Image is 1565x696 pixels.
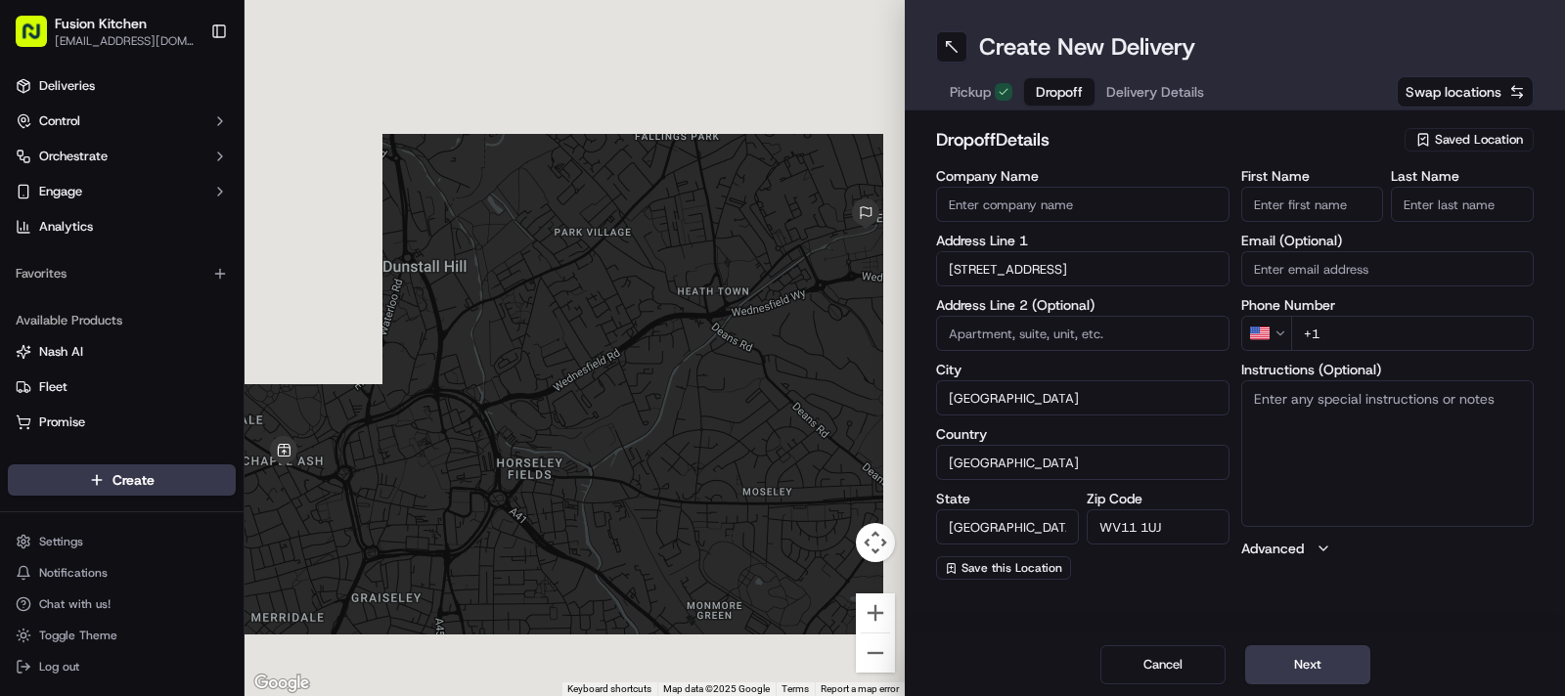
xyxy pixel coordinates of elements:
button: Nash AI [8,336,236,368]
a: Fleet [16,378,228,396]
a: Analytics [8,211,236,242]
div: Available Products [8,305,236,336]
span: Analytics [39,218,93,236]
span: Create [112,470,155,490]
input: Apartment, suite, unit, etc. [936,316,1230,351]
button: Swap locations [1397,76,1534,108]
span: Map data ©2025 Google [663,683,770,694]
div: 📗 [20,438,35,454]
div: Start new chat [88,186,321,205]
img: Masood Aslam [20,336,51,368]
label: Phone Number [1241,298,1535,312]
button: Control [8,106,236,137]
a: Deliveries [8,70,236,102]
img: Nash [20,19,59,58]
div: We're available if you need us! [88,205,269,221]
button: Toggle Theme [8,622,236,649]
input: Enter city [936,380,1230,415]
label: Company Name [936,169,1230,183]
h1: Create New Delivery [979,31,1195,63]
img: Liam S. [20,283,51,315]
button: Start new chat [333,192,356,215]
input: Enter last name [1391,187,1534,222]
button: Notifications [8,559,236,587]
button: Next [1245,645,1370,684]
span: Promise [39,413,85,431]
button: Engage [8,176,236,207]
span: Orchestrate [39,148,108,165]
div: 💻 [165,438,181,454]
button: Fleet [8,371,236,403]
button: Zoom in [856,593,895,632]
a: Terms (opens in new tab) [782,683,809,694]
button: Advanced [1241,539,1535,558]
span: • [162,355,169,370]
input: Enter zip code [1087,509,1230,544]
span: Pickup [950,82,991,102]
input: Enter company name [936,187,1230,222]
a: Powered byPylon [138,483,237,499]
input: Got a question? Start typing here... [51,125,352,146]
label: Email (Optional) [1241,234,1535,247]
label: Country [936,427,1230,441]
span: Save this Location [961,560,1062,576]
span: [PERSON_NAME] [61,302,158,318]
img: 1736555255976-a54dd68f-1ca7-489b-9aae-adbdc363a1c4 [39,303,55,319]
button: [EMAIL_ADDRESS][DOMAIN_NAME] [55,33,195,49]
label: Address Line 2 (Optional) [936,298,1230,312]
div: Past conversations [20,253,131,269]
input: Enter phone number [1291,316,1535,351]
h2: dropoff Details [936,126,1393,153]
a: 📗Knowledge Base [12,428,157,463]
a: Promise [16,413,228,431]
img: 1736555255976-a54dd68f-1ca7-489b-9aae-adbdc363a1c4 [39,356,55,371]
button: Chat with us! [8,590,236,618]
label: Last Name [1391,169,1534,183]
span: Pylon [195,484,237,499]
span: Delivery Details [1106,82,1204,102]
span: Knowledge Base [39,436,150,456]
button: Create [8,464,236,496]
span: Saved Location [1435,131,1523,149]
a: Report a map error [821,683,899,694]
div: Favorites [8,258,236,289]
button: Saved Location [1405,126,1534,153]
label: State [936,492,1079,505]
a: Open this area in Google Maps (opens a new window) [249,671,314,696]
button: See all [303,249,356,273]
label: Advanced [1241,539,1304,558]
span: API Documentation [185,436,314,456]
input: Enter first name [1241,187,1384,222]
label: Zip Code [1087,492,1230,505]
span: Notifications [39,565,108,581]
p: Welcome 👋 [20,77,356,109]
span: Deliveries [39,77,95,95]
span: Settings [39,534,83,549]
span: [DATE] [173,302,213,318]
span: [DATE] [173,355,213,370]
button: Fusion Kitchen [55,14,147,33]
span: Fleet [39,378,67,396]
span: Chat with us! [39,596,111,612]
label: First Name [1241,169,1384,183]
span: • [162,302,169,318]
img: Google [249,671,314,696]
span: Engage [39,183,82,200]
span: Dropoff [1036,82,1083,102]
span: Nash AI [39,343,83,361]
button: Settings [8,528,236,555]
span: Swap locations [1406,82,1501,102]
button: Save this Location [936,556,1071,580]
span: Toggle Theme [39,628,117,643]
button: Promise [8,407,236,438]
button: Map camera controls [856,523,895,562]
label: Instructions (Optional) [1241,363,1535,376]
button: Zoom out [856,633,895,673]
img: 1736555255976-a54dd68f-1ca7-489b-9aae-adbdc363a1c4 [20,186,55,221]
button: Log out [8,653,236,680]
img: 5e9a9d7314ff4150bce227a61376b483.jpg [41,186,76,221]
span: [PERSON_NAME] [61,355,158,370]
button: Fusion Kitchen[EMAIL_ADDRESS][DOMAIN_NAME] [8,8,202,55]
